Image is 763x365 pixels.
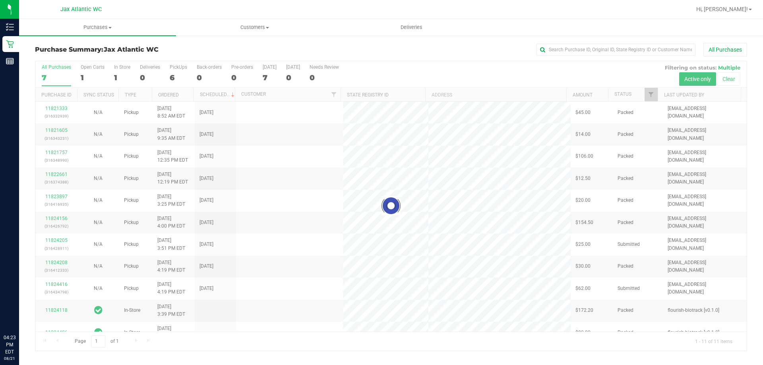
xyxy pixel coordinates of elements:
[6,57,14,65] inline-svg: Reports
[176,24,333,31] span: Customers
[176,19,333,36] a: Customers
[19,24,176,31] span: Purchases
[696,6,748,12] span: Hi, [PERSON_NAME]!
[19,19,176,36] a: Purchases
[4,334,15,355] p: 04:23 PM EDT
[6,40,14,48] inline-svg: Retail
[333,19,490,36] a: Deliveries
[390,24,433,31] span: Deliveries
[8,301,32,325] iframe: Resource center
[104,46,159,53] span: Jax Atlantic WC
[6,23,14,31] inline-svg: Inventory
[536,44,695,56] input: Search Purchase ID, Original ID, State Registry ID or Customer Name...
[35,46,272,53] h3: Purchase Summary:
[703,43,747,56] button: All Purchases
[4,355,15,361] p: 08/21
[60,6,102,13] span: Jax Atlantic WC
